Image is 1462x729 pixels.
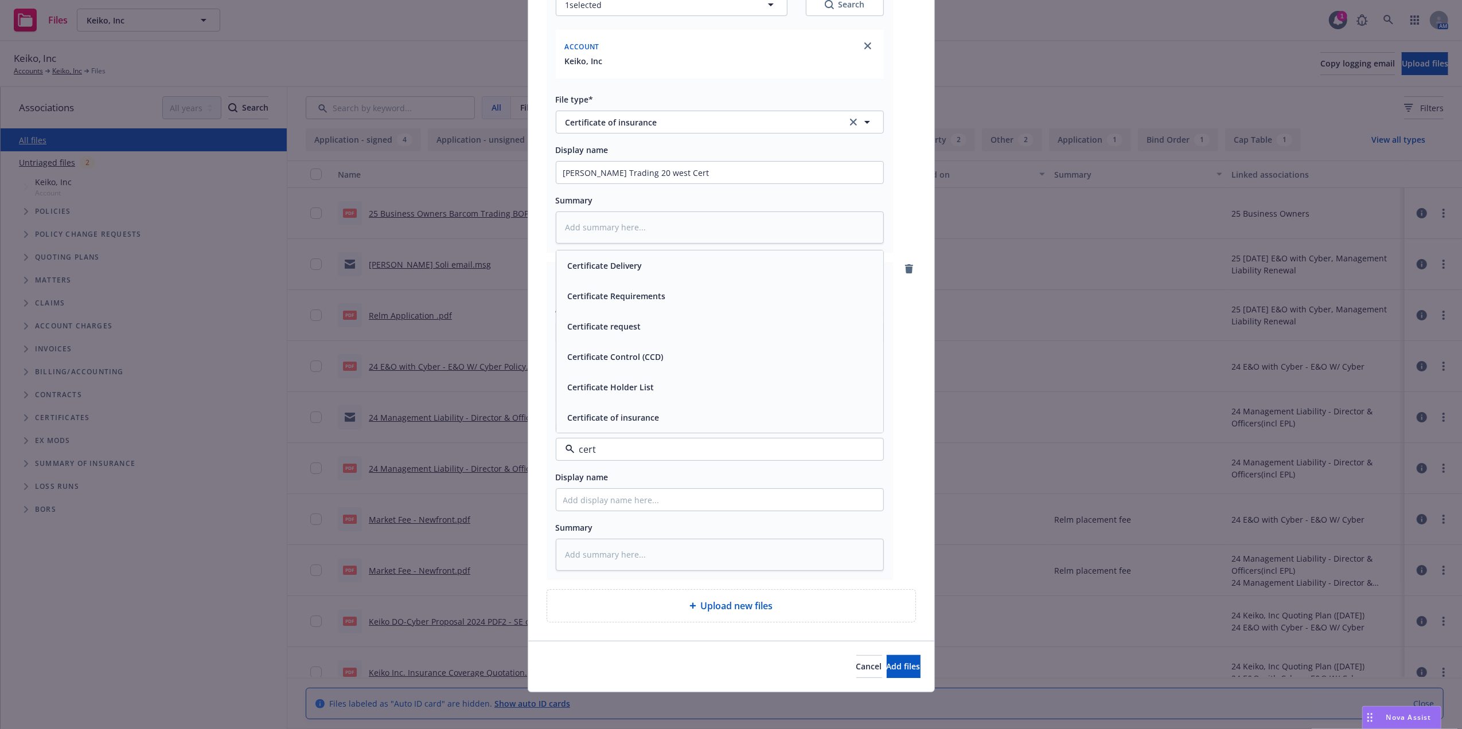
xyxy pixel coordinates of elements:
[556,94,594,105] span: File type*
[1363,707,1377,728] div: Drag to move
[565,42,599,52] span: Account
[556,144,609,155] span: Display name
[902,262,916,276] a: remove
[565,55,603,67] button: Keiko, Inc
[861,39,875,53] a: close
[856,661,882,672] span: Cancel
[701,599,773,613] span: Upload new files
[556,472,609,483] span: Display name
[556,522,593,533] span: Summary
[568,320,641,332] button: Certificate request
[556,162,883,183] input: Add display name here...
[568,411,660,424] button: Certificate of insurance
[568,290,666,302] button: Certificate Requirements
[556,195,593,206] span: Summary
[568,260,642,272] button: Certificate Delivery
[568,351,664,363] button: Certificate Control (CCD)
[847,115,860,129] a: clear selection
[568,381,654,393] button: Certificate Holder List
[556,111,884,134] button: Certificate of insuranceclear selection
[887,661,921,672] span: Add files
[856,655,882,678] button: Cancel
[887,655,921,678] button: Add files
[547,589,916,622] div: Upload new files
[1362,706,1441,729] button: Nova Assist
[1386,712,1432,722] span: Nova Assist
[566,116,831,128] span: Certificate of insurance
[556,489,883,511] input: Add display name here...
[575,442,860,456] input: Filter by keyword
